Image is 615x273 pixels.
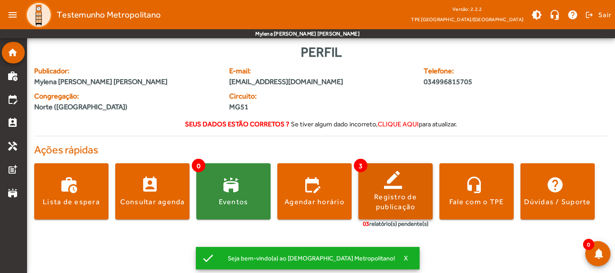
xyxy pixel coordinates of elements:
span: Congregação: [34,91,218,102]
span: Publicador: [34,66,218,76]
button: Fale com o TPE [439,163,514,219]
span: 0 [583,239,594,250]
button: Eventos [196,163,271,219]
mat-icon: edit_calendar [7,94,18,105]
h4: Ações rápidas [34,143,608,157]
span: [EMAIL_ADDRESS][DOMAIN_NAME] [229,76,413,87]
div: Agendar horário [285,197,344,207]
span: clique aqui [378,120,419,128]
span: 0 [192,159,205,172]
span: 3 [354,159,367,172]
button: X [395,254,418,262]
span: Circuito: [229,91,316,102]
span: E-mail: [229,66,413,76]
div: Eventos [219,197,249,207]
button: Registro de publicação [358,163,433,219]
div: Fale com o TPE [449,197,504,207]
mat-icon: menu [4,6,22,24]
mat-icon: post_add [7,164,18,175]
span: 03 [363,220,369,227]
button: Dúvidas / Suporte [520,163,595,219]
mat-icon: home [7,47,18,58]
div: Perfil [34,42,608,62]
span: Sair [598,8,611,22]
button: Consultar agenda [115,163,190,219]
span: Testemunho Metropolitano [57,8,161,22]
span: MG51 [229,102,316,112]
div: relatório(s) pendente(s) [363,219,429,228]
span: TPE [GEOGRAPHIC_DATA]/[GEOGRAPHIC_DATA] [411,15,523,24]
strong: Seus dados estão corretos ? [185,120,289,128]
mat-icon: perm_contact_calendar [7,117,18,128]
a: Testemunho Metropolitano [22,1,161,28]
button: Lista de espera [34,163,109,219]
button: Agendar horário [277,163,352,219]
mat-icon: stadium [7,188,18,198]
span: Telefone: [424,66,559,76]
button: Sair [584,8,611,22]
span: Se tiver algum dado incorreto, para atualizar. [291,120,457,128]
div: Lista de espera [43,197,100,207]
span: 034996815705 [424,76,559,87]
span: Norte ([GEOGRAPHIC_DATA]) [34,102,127,112]
span: Mylena [PERSON_NAME] [PERSON_NAME] [34,76,218,87]
div: Dúvidas / Suporte [524,197,591,207]
div: Seja bem-vindo(a) ao [DEMOGRAPHIC_DATA] Metropolitano! [221,252,395,264]
mat-icon: work_history [7,71,18,81]
span: X [404,254,408,262]
mat-icon: handyman [7,141,18,152]
mat-icon: check [201,251,215,265]
div: Versão: 2.2.2 [411,4,523,15]
div: Consultar agenda [120,197,185,207]
img: Logo TPE [25,1,52,28]
div: Registro de publicação [358,192,433,212]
